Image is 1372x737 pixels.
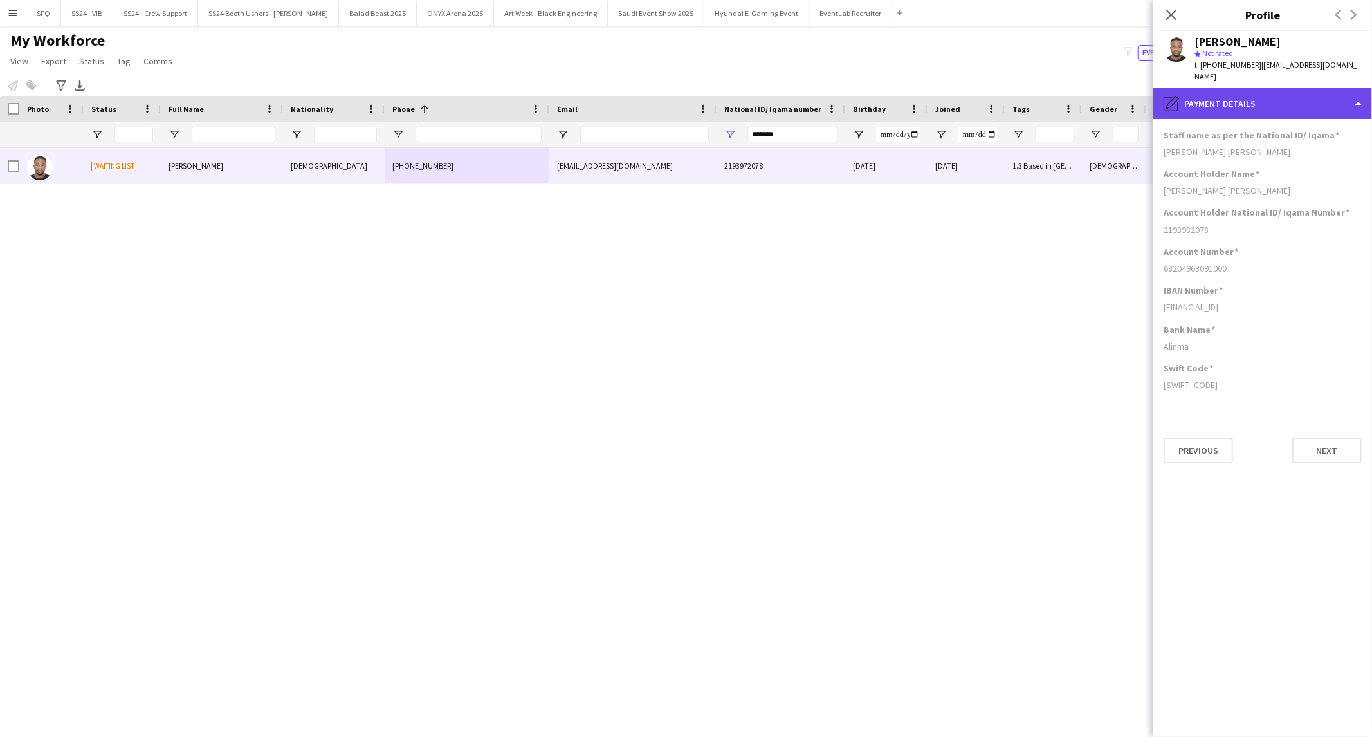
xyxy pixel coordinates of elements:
button: Saudi Event Show 2025 [608,1,704,26]
div: Alinma [1164,341,1362,352]
input: Tags Filter Input [1036,127,1074,142]
span: t. [PHONE_NUMBER] [1194,60,1261,70]
span: Phone [392,104,415,114]
span: Status [79,55,104,67]
span: National ID/ Iqama number [724,104,821,114]
span: Tag [117,55,131,67]
button: Open Filter Menu [169,129,180,140]
button: Hyundai E-Gaming Event [704,1,809,26]
span: Email [557,104,578,114]
div: 68204963091000 [1164,263,1362,274]
h3: Account Number [1164,246,1238,257]
span: Gender [1090,104,1117,114]
span: Photo [27,104,49,114]
button: Open Filter Menu [724,129,736,140]
div: [PERSON_NAME] [PERSON_NAME] [1164,146,1362,158]
input: Birthday Filter Input [876,127,920,142]
button: Open Filter Menu [291,129,302,140]
span: Birthday [853,104,886,114]
button: Art Week - Black Engineering [494,1,608,26]
button: SS24 - VIB [61,1,113,26]
span: Nationality [291,104,333,114]
button: Open Filter Menu [1090,129,1101,140]
h3: Account Holder Name [1164,168,1259,180]
div: [DATE] [928,148,1005,183]
span: Status [91,104,116,114]
span: Full Name [169,104,204,114]
div: [DATE] [845,148,928,183]
a: Status [74,53,109,70]
input: Full Name Filter Input [192,127,275,142]
h3: Profile [1153,6,1372,23]
button: EventLab Recruiter [809,1,892,26]
button: Open Filter Menu [935,129,947,140]
div: Payment details [1153,88,1372,119]
div: 2193982078 [1164,224,1362,236]
span: Export [41,55,66,67]
button: Open Filter Menu [557,129,569,140]
span: [PERSON_NAME] [169,161,223,171]
div: [EMAIL_ADDRESS][DOMAIN_NAME] [549,148,717,183]
button: Everyone8,338 [1138,45,1202,61]
div: 1.3 Based in [GEOGRAPHIC_DATA], IN - B1 [1005,148,1082,183]
input: Phone Filter Input [416,127,542,142]
input: Gender Filter Input [1113,127,1139,142]
h3: Account Holder National ID/ Iqama Number [1164,207,1349,218]
h3: Swift Code [1164,362,1213,374]
h3: Bank Name [1164,324,1215,335]
span: Tags [1012,104,1030,114]
div: [FINANCIAL_ID] [1164,301,1362,313]
app-action-btn: Advanced filters [53,78,69,93]
div: [GEOGRAPHIC_DATA] [1146,148,1223,183]
span: Comms [143,55,172,67]
button: Open Filter Menu [392,129,404,140]
button: SS24 - Crew Support [113,1,198,26]
input: Status Filter Input [114,127,153,142]
img: Faisal Ibrahim [27,154,53,180]
input: Email Filter Input [580,127,709,142]
a: Tag [112,53,136,70]
button: SS24 Booth Ushers - [PERSON_NAME] [198,1,339,26]
button: ONYX Arena 2025 [417,1,494,26]
button: Open Filter Menu [853,129,864,140]
button: Open Filter Menu [91,129,103,140]
span: My Workforce [10,31,105,50]
div: [DEMOGRAPHIC_DATA] [1082,148,1146,183]
div: [PERSON_NAME] [1194,36,1281,48]
button: Next [1292,438,1362,463]
h3: IBAN Number [1164,285,1223,296]
input: Nationality Filter Input [314,127,377,142]
span: | [EMAIL_ADDRESS][DOMAIN_NAME] [1194,60,1357,81]
a: View [5,53,33,70]
a: Export [36,53,71,70]
a: Comms [138,53,178,70]
span: 2193972078 [724,161,763,171]
app-action-btn: Export XLSX [72,78,87,93]
span: Not rated [1202,48,1233,58]
span: Joined [935,104,960,114]
button: SFQ [26,1,61,26]
button: Open Filter Menu [1012,129,1024,140]
div: [PHONE_NUMBER] [385,148,549,183]
div: [PERSON_NAME] [PERSON_NAME] [1164,185,1362,196]
span: Waiting list [91,162,136,171]
input: National ID/ Iqama number Filter Input [747,127,837,142]
button: Balad Beast 2025 [339,1,417,26]
span: View [10,55,28,67]
h3: Staff name as per the National ID/ Iqama [1164,129,1339,141]
input: Joined Filter Input [958,127,997,142]
div: [SWIFT_CODE] [1164,379,1362,391]
div: [DEMOGRAPHIC_DATA] [283,148,385,183]
button: Previous [1164,438,1233,463]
